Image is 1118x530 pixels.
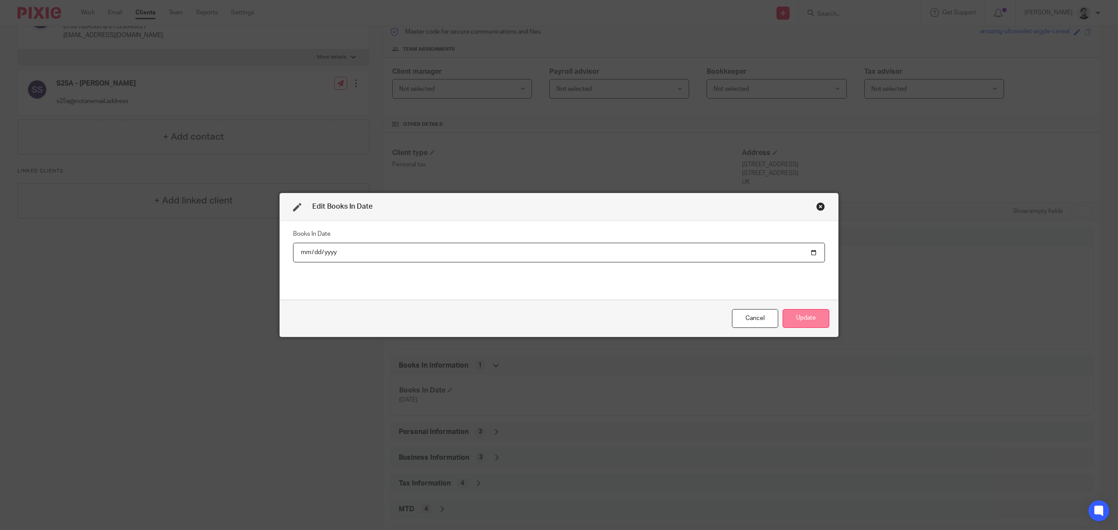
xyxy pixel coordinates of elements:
[312,203,373,210] span: Edit Books In Date
[732,309,778,328] div: Close this dialog window
[816,202,825,211] div: Close this dialog window
[293,230,331,238] label: Books In Date
[783,309,829,328] button: Update
[293,243,825,262] input: YYYY-MM-DD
